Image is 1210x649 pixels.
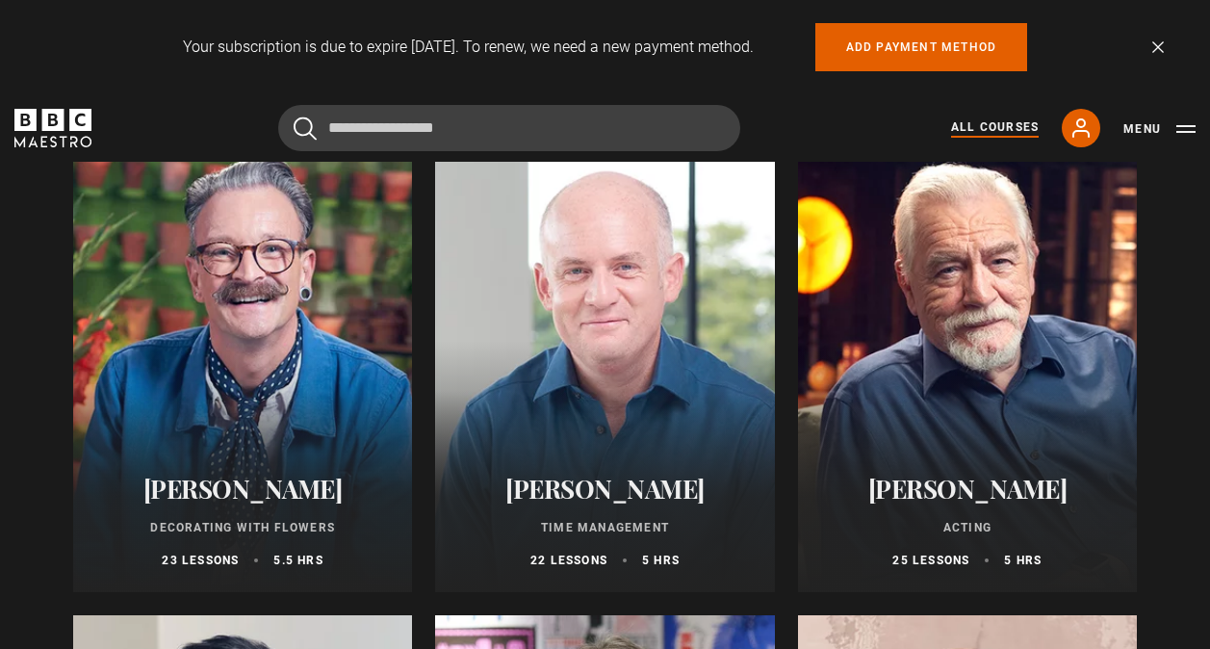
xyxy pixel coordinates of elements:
p: 23 lessons [162,552,239,569]
p: 22 lessons [530,552,607,569]
a: [PERSON_NAME] Time Management 22 lessons 5 hrs [435,130,774,592]
p: Your subscription is due to expire [DATE]. To renew, we need a new payment method. [183,36,754,59]
svg: BBC Maestro [14,109,91,147]
p: 25 lessons [892,552,969,569]
a: All Courses [951,118,1039,138]
h2: [PERSON_NAME] [821,474,1114,504]
p: 5.5 hrs [273,552,322,569]
p: 5 hrs [642,552,680,569]
input: Search [278,105,740,151]
a: [PERSON_NAME] Acting 25 lessons 5 hrs [798,130,1137,592]
h2: [PERSON_NAME] [96,474,389,504]
p: Time Management [458,519,751,536]
button: Toggle navigation [1123,119,1196,139]
a: [PERSON_NAME] Decorating With Flowers 23 lessons 5.5 hrs [73,130,412,592]
a: Add payment method [815,23,1028,71]
p: Decorating With Flowers [96,519,389,536]
p: Acting [821,519,1114,536]
button: Submit the search query [294,117,317,141]
h2: [PERSON_NAME] [458,474,751,504]
p: 5 hrs [1004,552,1042,569]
